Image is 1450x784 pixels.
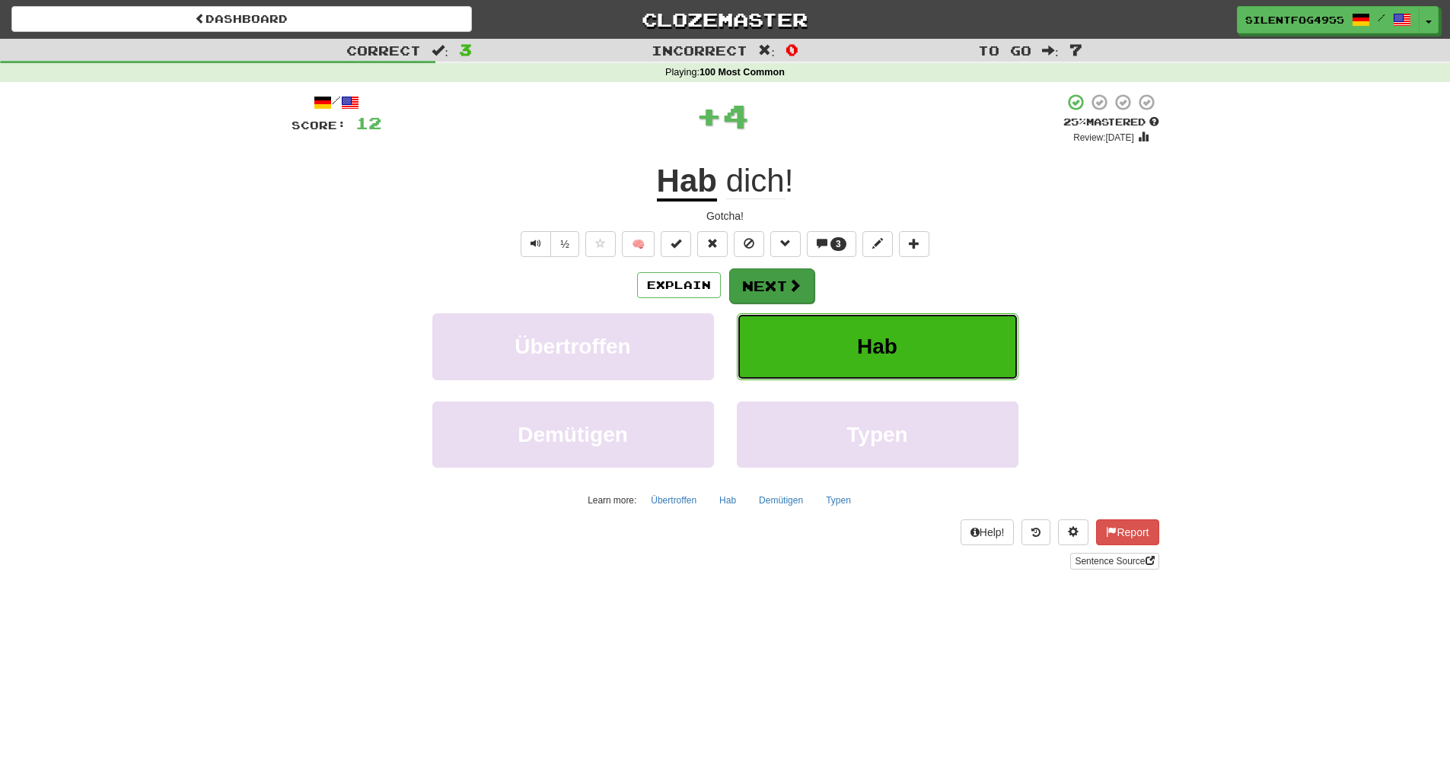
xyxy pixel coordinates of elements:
[722,97,749,135] span: 4
[585,231,616,257] button: Favorite sentence (alt+f)
[770,231,801,257] button: Grammar (alt+g)
[1378,12,1385,23] span: /
[292,119,346,132] span: Score:
[1021,519,1050,545] button: Round history (alt+y)
[292,208,1159,224] div: Gotcha!
[521,231,551,257] button: Play sentence audio (ctl+space)
[588,495,636,506] small: Learn more:
[737,402,1018,468] button: Typen
[642,489,705,512] button: Übertroffen
[786,40,798,59] span: 0
[432,313,714,379] button: Übertroffen
[495,6,955,33] a: Clozemaster
[1096,519,1158,545] button: Report
[652,43,747,58] span: Incorrect
[1070,553,1158,570] a: Sentence Source
[758,44,775,57] span: :
[717,163,793,199] span: !
[1063,116,1086,128] span: 25 %
[11,6,472,32] a: Dashboard
[432,44,448,57] span: :
[1063,116,1159,129] div: Mastered
[637,272,721,298] button: Explain
[1237,6,1420,33] a: SilentFog4955 /
[292,93,381,112] div: /
[750,489,811,512] button: Demütigen
[1245,13,1344,27] span: SilentFog4955
[737,313,1018,379] button: Hab
[697,231,728,257] button: Reset to 0% Mastered (alt+r)
[515,335,630,358] span: Übertroffen
[807,231,856,257] button: 3
[899,231,929,257] button: Add to collection (alt+a)
[657,163,717,202] u: Hab
[696,93,722,138] span: +
[550,231,579,257] button: ½
[518,231,579,257] div: Text-to-speech controls
[836,239,841,249] span: 3
[711,489,744,512] button: Hab
[518,423,628,446] span: Demütigen
[1069,40,1082,59] span: 7
[346,43,421,58] span: Correct
[661,231,691,257] button: Set this sentence to 100% Mastered (alt+m)
[700,67,785,78] strong: 100 Most Common
[1073,132,1134,143] small: Review: [DATE]
[726,163,785,199] span: dich
[459,40,472,59] span: 3
[862,231,893,257] button: Edit sentence (alt+d)
[432,402,714,468] button: Demütigen
[978,43,1031,58] span: To go
[734,231,764,257] button: Ignore sentence (alt+i)
[1042,44,1059,57] span: :
[355,113,381,132] span: 12
[961,519,1015,545] button: Help!
[622,231,655,257] button: 🧠
[857,335,897,358] span: Hab
[817,489,859,512] button: Typen
[846,423,907,446] span: Typen
[729,268,814,303] button: Next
